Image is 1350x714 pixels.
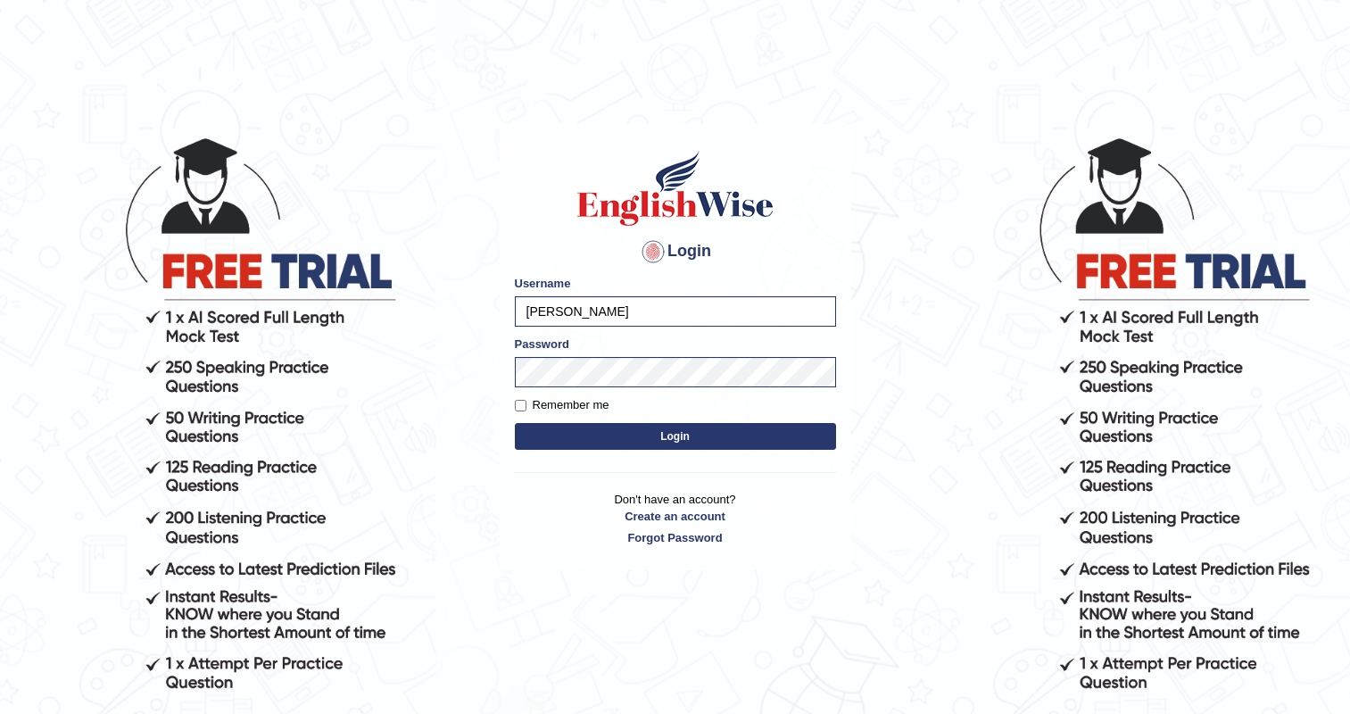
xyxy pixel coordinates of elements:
[515,508,836,525] a: Create an account
[515,336,569,353] label: Password
[515,491,836,546] p: Don't have an account?
[515,275,571,292] label: Username
[515,237,836,266] h4: Login
[515,529,836,546] a: Forgot Password
[515,423,836,450] button: Login
[574,148,777,228] img: Logo of English Wise sign in for intelligent practice with AI
[515,396,609,414] label: Remember me
[515,400,526,411] input: Remember me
